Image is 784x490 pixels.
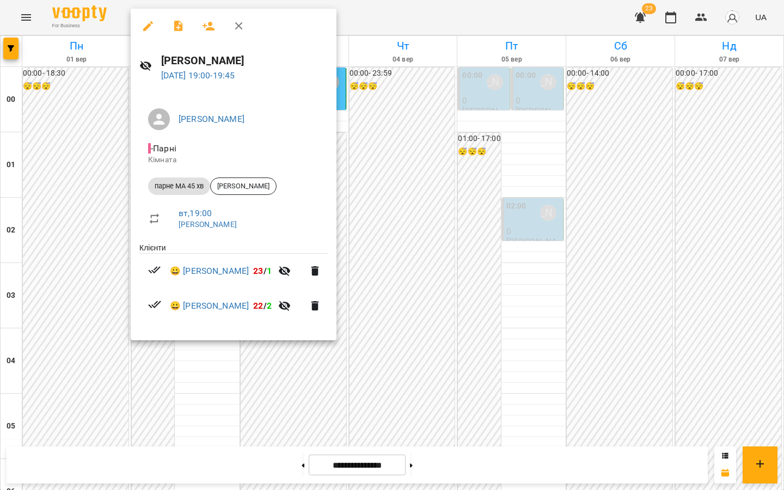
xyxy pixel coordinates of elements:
span: 2 [267,301,272,311]
span: парне МА 45 хв [148,181,210,191]
span: [PERSON_NAME] [211,181,276,191]
a: вт , 19:00 [179,208,212,218]
b: / [253,266,272,276]
a: [PERSON_NAME] [179,114,244,124]
span: - Парні [148,143,179,154]
ul: Клієнти [139,242,328,327]
a: [DATE] 19:00-19:45 [161,70,235,81]
svg: Візит сплачено [148,264,161,277]
h6: [PERSON_NAME] [161,52,328,69]
span: 1 [267,266,272,276]
p: Кімната [148,155,319,166]
a: 😀 [PERSON_NAME] [170,299,249,313]
span: 23 [253,266,263,276]
span: 22 [253,301,263,311]
a: 😀 [PERSON_NAME] [170,265,249,278]
svg: Візит сплачено [148,298,161,311]
a: [PERSON_NAME] [179,220,237,229]
div: [PERSON_NAME] [210,177,277,195]
b: / [253,301,272,311]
